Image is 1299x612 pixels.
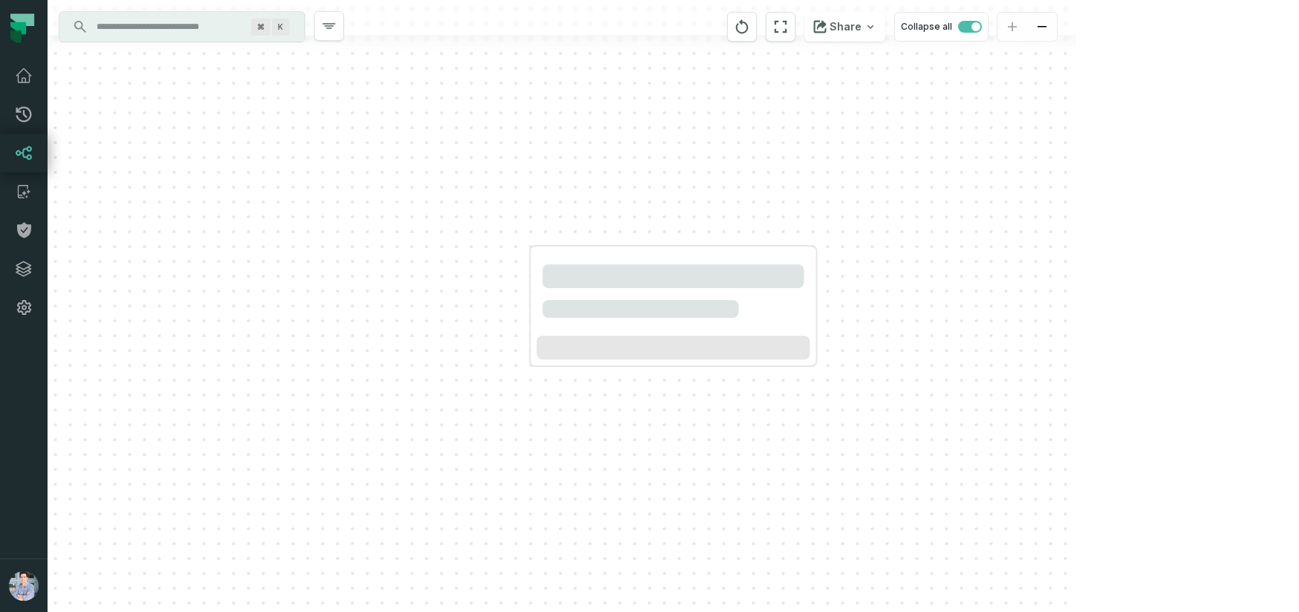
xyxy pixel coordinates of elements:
button: Collapse all [894,12,989,42]
img: avatar of Alon Nafta [9,571,39,601]
span: Press ⌘ + K to focus the search bar [251,19,270,36]
span: Press ⌘ + K to focus the search bar [272,19,290,36]
button: Share [804,12,885,42]
button: zoom out [1027,13,1057,42]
